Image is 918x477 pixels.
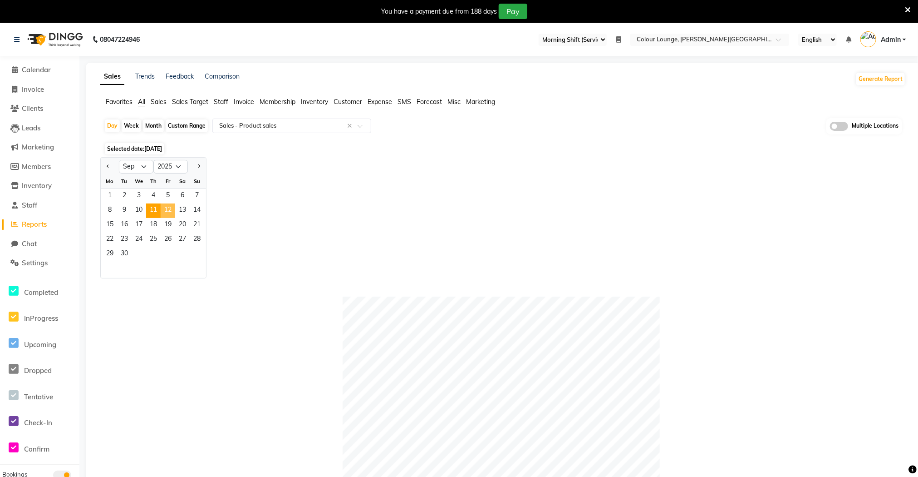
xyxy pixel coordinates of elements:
[190,189,204,204] div: Sunday, September 7, 2025
[117,218,132,233] span: 16
[2,104,77,114] a: Clients
[2,239,77,249] a: Chat
[190,218,204,233] div: Sunday, September 21, 2025
[175,233,190,247] div: Saturday, September 27, 2025
[103,247,117,262] span: 29
[151,98,167,106] span: Sales
[161,204,175,218] div: Friday, September 12, 2025
[103,233,117,247] span: 22
[153,160,188,174] select: Select year
[2,142,77,153] a: Marketing
[117,174,132,189] div: Tu
[146,218,161,233] div: Thursday, September 18, 2025
[146,204,161,218] div: Thursday, September 11, 2025
[138,98,145,106] span: All
[146,189,161,204] span: 4
[22,181,52,190] span: Inventory
[334,98,362,106] span: Customer
[146,189,161,204] div: Thursday, September 4, 2025
[24,445,49,453] span: Confirm
[175,174,190,189] div: Sa
[161,189,175,204] span: 5
[132,204,146,218] div: Wednesday, September 10, 2025
[24,393,53,401] span: Tentative
[161,189,175,204] div: Friday, September 5, 2025
[161,174,175,189] div: Fr
[2,65,77,75] a: Calendar
[132,204,146,218] span: 10
[466,98,495,106] span: Marketing
[2,162,77,172] a: Members
[172,98,208,106] span: Sales Target
[161,218,175,233] span: 19
[24,288,58,297] span: Completed
[103,204,117,218] div: Monday, September 8, 2025
[117,218,132,233] div: Tuesday, September 16, 2025
[146,204,161,218] span: 11
[146,233,161,247] div: Thursday, September 25, 2025
[103,247,117,262] div: Monday, September 29, 2025
[175,233,190,247] span: 27
[22,239,37,248] span: Chat
[22,162,51,171] span: Members
[190,233,204,247] span: 28
[23,27,85,52] img: logo
[175,218,190,233] span: 20
[214,98,228,106] span: Staff
[175,218,190,233] div: Saturday, September 20, 2025
[132,233,146,247] div: Wednesday, September 24, 2025
[100,69,124,85] a: Sales
[24,340,56,349] span: Upcoming
[166,119,208,132] div: Custom Range
[22,143,54,151] span: Marketing
[856,73,905,85] button: Generate Report
[132,174,146,189] div: We
[881,35,901,45] span: Admin
[117,204,132,218] div: Tuesday, September 9, 2025
[398,98,411,106] span: SMS
[2,219,77,230] a: Reports
[132,189,146,204] div: Wednesday, September 3, 2025
[117,189,132,204] span: 2
[106,98,133,106] span: Favorites
[132,218,146,233] span: 17
[24,366,52,375] span: Dropped
[103,189,117,204] span: 1
[119,160,153,174] select: Select month
[190,174,204,189] div: Su
[2,181,77,191] a: Inventory
[22,124,40,132] span: Leads
[161,204,175,218] span: 12
[190,218,204,233] span: 21
[417,98,442,106] span: Forecast
[24,314,58,323] span: InProgress
[205,72,240,80] a: Comparison
[175,189,190,204] span: 6
[161,233,175,247] span: 26
[22,85,44,94] span: Invoice
[146,218,161,233] span: 18
[2,123,77,134] a: Leads
[2,200,77,211] a: Staff
[117,189,132,204] div: Tuesday, September 2, 2025
[860,31,876,47] img: Admin
[103,218,117,233] div: Monday, September 15, 2025
[103,204,117,218] span: 8
[24,418,52,427] span: Check-In
[122,119,141,132] div: Week
[22,65,51,74] span: Calendar
[175,204,190,218] div: Saturday, September 13, 2025
[117,233,132,247] span: 23
[135,72,155,80] a: Trends
[22,104,43,113] span: Clients
[22,201,37,209] span: Staff
[105,119,120,132] div: Day
[2,258,77,268] a: Settings
[117,204,132,218] span: 9
[347,121,355,131] span: Clear all
[368,98,392,106] span: Expense
[146,174,161,189] div: Th
[22,258,48,267] span: Settings
[143,119,164,132] div: Month
[852,122,898,131] span: Multiple Locations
